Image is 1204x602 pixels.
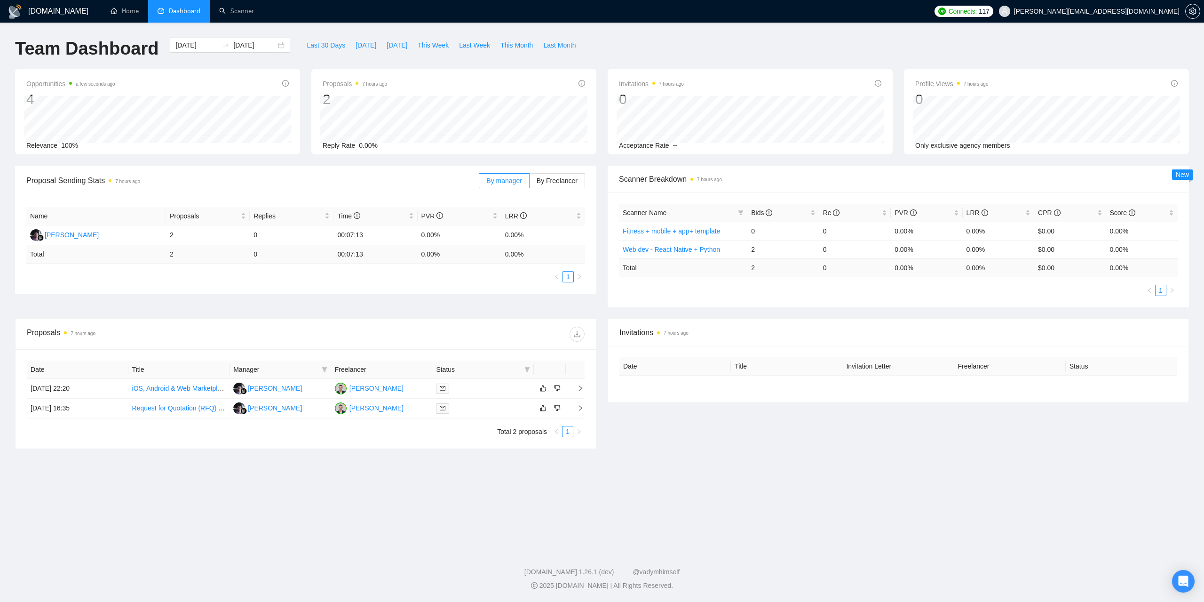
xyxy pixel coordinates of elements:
[891,258,962,277] td: 0.00 %
[501,225,585,245] td: 0.00%
[335,404,404,411] a: MA[PERSON_NAME]
[421,212,444,220] span: PVR
[26,207,166,225] th: Name
[570,385,584,392] span: right
[697,177,722,182] time: 7 hours ago
[454,38,495,53] button: Last Week
[76,81,115,87] time: a few seconds ago
[169,7,200,15] span: Dashboard
[166,245,250,264] td: 2
[323,142,355,149] span: Reply Rate
[562,271,574,282] li: 1
[222,41,230,49] span: to
[554,274,560,280] span: left
[1155,285,1166,296] li: 1
[540,404,547,412] span: like
[531,582,538,589] span: copyright
[891,240,962,258] td: 0.00%
[1144,285,1155,296] li: Previous Page
[738,210,744,216] span: filter
[766,209,772,216] span: info-circle
[664,330,689,336] time: 7 hours ago
[633,568,680,576] a: @vadymhimself
[895,209,917,217] span: PVR
[964,81,989,87] time: 7 hours ago
[356,40,376,50] span: [DATE]
[233,364,318,375] span: Manager
[747,240,819,258] td: 2
[115,179,140,184] time: 7 hours ago
[619,357,731,376] th: Date
[563,272,573,282] a: 1
[520,212,527,219] span: info-circle
[577,274,582,280] span: right
[500,40,533,50] span: This Month
[233,404,302,411] a: RR[PERSON_NAME]
[619,78,684,89] span: Invitations
[623,246,720,253] a: Web dev - React Native + Python
[1066,357,1177,376] th: Status
[938,8,946,15] img: upwork-logo.png
[552,402,563,414] button: dislike
[1129,209,1135,216] span: info-circle
[27,399,128,418] td: [DATE] 16:35
[354,212,360,219] span: info-circle
[250,207,333,225] th: Replies
[562,426,573,437] li: 1
[128,399,230,418] td: Request for Quotation (RFQ) – Website Design & Development Support
[623,227,720,235] a: Fitness + mobile + app+ template
[1171,80,1178,87] span: info-circle
[954,357,1066,376] th: Freelancer
[362,81,387,87] time: 7 hours ago
[222,41,230,49] span: swap-right
[440,405,445,411] span: mail
[1110,209,1135,217] span: Score
[111,7,139,15] a: homeHome
[26,78,115,89] span: Opportunities
[440,385,445,391] span: mail
[230,361,331,379] th: Manager
[337,212,360,220] span: Time
[333,245,417,264] td: 00:07:13
[619,258,747,277] td: Total
[128,379,230,399] td: iOS, Android & Web Marketplace App Development – Buddz Project (Client + Provider + Admin)
[15,38,158,60] h1: Team Dashboard
[523,362,532,377] span: filter
[1034,240,1106,258] td: $0.00
[551,271,562,282] li: Previous Page
[573,426,585,437] li: Next Page
[233,384,302,392] a: RR[PERSON_NAME]
[910,209,917,216] span: info-circle
[819,240,891,258] td: 0
[949,6,977,16] span: Connects:
[248,403,302,413] div: [PERSON_NAME]
[30,229,42,241] img: RR
[842,357,954,376] th: Invitation Letter
[1166,285,1178,296] button: right
[875,80,881,87] span: info-circle
[982,209,988,216] span: info-circle
[26,245,166,264] td: Total
[1144,285,1155,296] button: left
[736,206,745,220] span: filter
[1001,8,1008,15] span: user
[45,230,99,240] div: [PERSON_NAME]
[1054,209,1061,216] span: info-circle
[554,429,559,434] span: left
[412,38,454,53] button: This Week
[240,408,247,414] img: gigradar-bm.png
[349,403,404,413] div: [PERSON_NAME]
[331,361,433,379] th: Freelancer
[250,225,333,245] td: 0
[128,361,230,379] th: Title
[166,225,250,245] td: 2
[27,327,306,342] div: Proposals
[963,258,1034,277] td: 0.00 %
[562,426,573,437] a: 1
[381,38,412,53] button: [DATE]
[1166,285,1178,296] li: Next Page
[333,225,417,245] td: 00:07:13
[1186,8,1200,15] span: setting
[731,357,842,376] th: Title
[175,40,218,50] input: Start date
